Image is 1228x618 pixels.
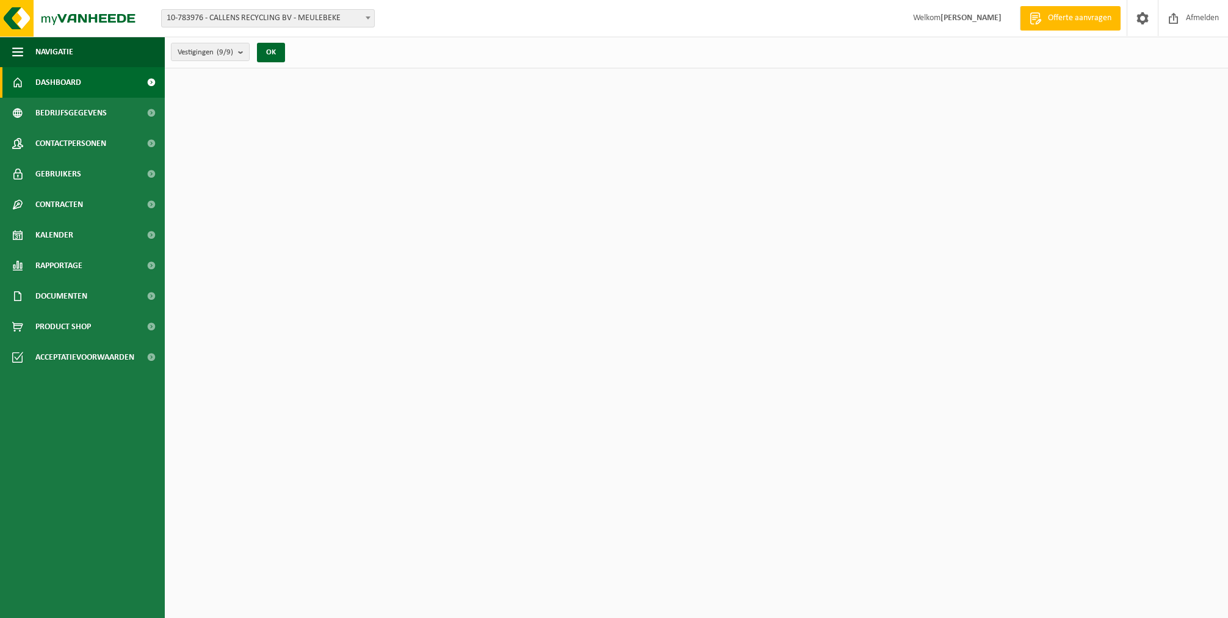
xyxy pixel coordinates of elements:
[178,43,233,62] span: Vestigingen
[35,281,87,311] span: Documenten
[941,13,1002,23] strong: [PERSON_NAME]
[35,67,81,98] span: Dashboard
[35,159,81,189] span: Gebruikers
[35,342,134,373] span: Acceptatievoorwaarden
[1020,6,1121,31] a: Offerte aanvragen
[35,189,83,220] span: Contracten
[1045,12,1114,24] span: Offerte aanvragen
[162,10,374,27] span: 10-783976 - CALLENS RECYCLING BV - MEULEBEKE
[257,43,285,62] button: OK
[35,98,107,128] span: Bedrijfsgegevens
[161,9,375,27] span: 10-783976 - CALLENS RECYCLING BV - MEULEBEKE
[171,43,250,61] button: Vestigingen(9/9)
[35,250,82,281] span: Rapportage
[35,220,73,250] span: Kalender
[35,311,91,342] span: Product Shop
[35,37,73,67] span: Navigatie
[35,128,106,159] span: Contactpersonen
[217,48,233,56] count: (9/9)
